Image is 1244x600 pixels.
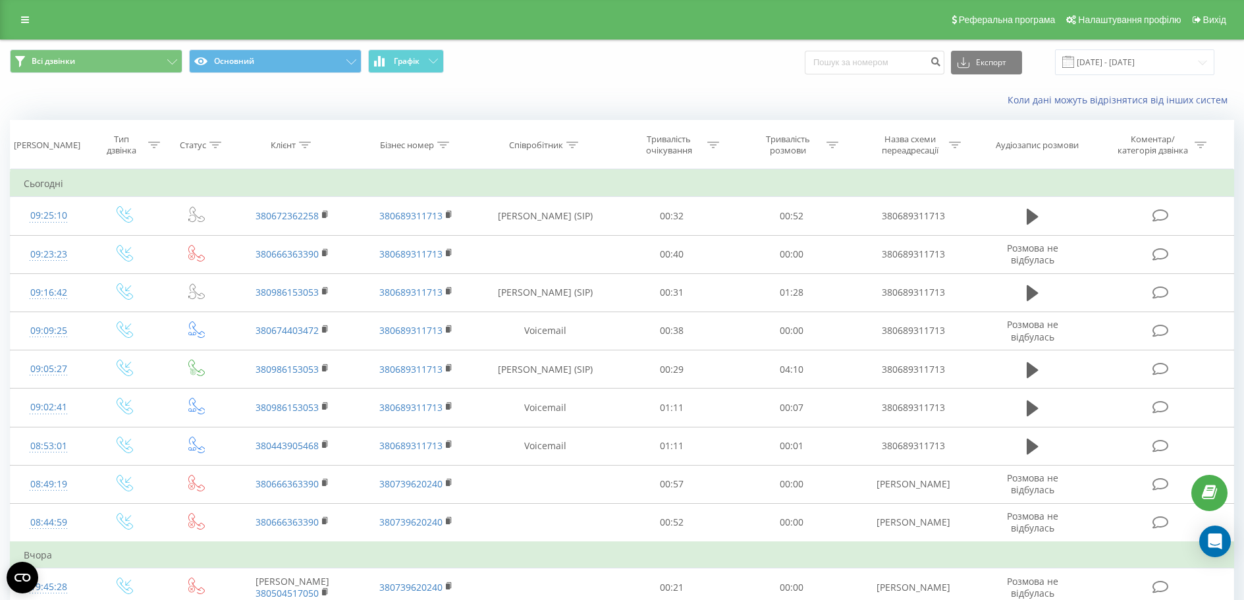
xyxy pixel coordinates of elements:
div: Співробітник [509,140,563,151]
input: Пошук за номером [805,51,944,74]
td: 380689311713 [851,389,975,427]
a: 380666363390 [256,477,319,490]
span: Розмова не відбулась [1007,575,1058,599]
a: 380739620240 [379,581,443,593]
a: 380666363390 [256,248,319,260]
td: 00:01 [732,427,851,465]
a: 380689311713 [379,209,443,222]
div: Бізнес номер [380,140,434,151]
div: Тривалість розмови [753,134,823,156]
a: 380986153053 [256,363,319,375]
div: 09:05:27 [24,356,74,382]
span: Розмова не відбулась [1007,318,1058,342]
a: 380689311713 [379,363,443,375]
div: Open Intercom Messenger [1199,526,1231,557]
td: 380689311713 [851,350,975,389]
a: 380689311713 [379,248,443,260]
td: 380689311713 [851,312,975,350]
a: 380739620240 [379,477,443,490]
a: 380443905468 [256,439,319,452]
td: 00:38 [612,312,732,350]
a: 380504517050 [256,587,319,599]
span: Графік [394,57,419,66]
td: [PERSON_NAME] (SIP) [479,197,612,235]
td: 01:28 [732,273,851,312]
div: Коментар/категорія дзвінка [1114,134,1191,156]
td: 01:11 [612,427,732,465]
div: 09:02:41 [24,395,74,420]
div: 09:25:10 [24,203,74,229]
td: Voicemail [479,389,612,427]
a: 380986153053 [256,286,319,298]
td: 00:40 [612,235,732,273]
td: 380689311713 [851,427,975,465]
span: Розмова не відбулась [1007,242,1058,266]
a: 380674403472 [256,324,319,337]
button: Всі дзвінки [10,49,182,73]
a: 380739620240 [379,516,443,528]
td: Voicemail [479,312,612,350]
span: Розмова не відбулась [1007,510,1058,534]
a: 380689311713 [379,401,443,414]
a: 380666363390 [256,516,319,528]
span: Вихід [1203,14,1226,25]
td: 380689311713 [851,273,975,312]
td: Вчора [11,542,1234,568]
a: Коли дані можуть відрізнятися вiд інших систем [1008,94,1234,106]
div: Аудіозапис розмови [996,140,1079,151]
td: 04:10 [732,350,851,389]
div: Клієнт [271,140,296,151]
div: 09:16:42 [24,280,74,306]
td: [PERSON_NAME] (SIP) [479,350,612,389]
td: 00:00 [732,465,851,503]
span: Реферальна програма [959,14,1056,25]
a: 380672362258 [256,209,319,222]
td: [PERSON_NAME] [851,465,975,503]
div: 09:09:25 [24,318,74,344]
div: 08:49:19 [24,472,74,497]
td: [PERSON_NAME] [851,503,975,542]
td: Сьогодні [11,171,1234,197]
div: 08:53:01 [24,433,74,459]
td: 00:57 [612,465,732,503]
a: 380689311713 [379,439,443,452]
a: 380689311713 [379,286,443,298]
button: Графік [368,49,444,73]
button: Open CMP widget [7,562,38,593]
div: 19:45:28 [24,574,74,600]
td: 00:31 [612,273,732,312]
td: [PERSON_NAME] (SIP) [479,273,612,312]
td: 00:32 [612,197,732,235]
td: Voicemail [479,427,612,465]
td: 380689311713 [851,235,975,273]
span: Всі дзвінки [32,56,75,67]
td: 00:00 [732,235,851,273]
a: 380986153053 [256,401,319,414]
button: Експорт [951,51,1022,74]
td: 00:07 [732,389,851,427]
div: Тривалість очікування [634,134,704,156]
a: 380689311713 [379,324,443,337]
div: Тип дзвінка [98,134,144,156]
button: Основний [189,49,362,73]
td: 380689311713 [851,197,975,235]
div: Назва схеми переадресації [875,134,946,156]
td: 00:29 [612,350,732,389]
td: 00:52 [612,503,732,542]
div: 08:44:59 [24,510,74,535]
td: 00:52 [732,197,851,235]
div: 09:23:23 [24,242,74,267]
td: 01:11 [612,389,732,427]
span: Налаштування профілю [1078,14,1181,25]
span: Розмова не відбулась [1007,472,1058,496]
div: [PERSON_NAME] [14,140,80,151]
div: Статус [180,140,206,151]
td: 00:00 [732,503,851,542]
td: 00:00 [732,312,851,350]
